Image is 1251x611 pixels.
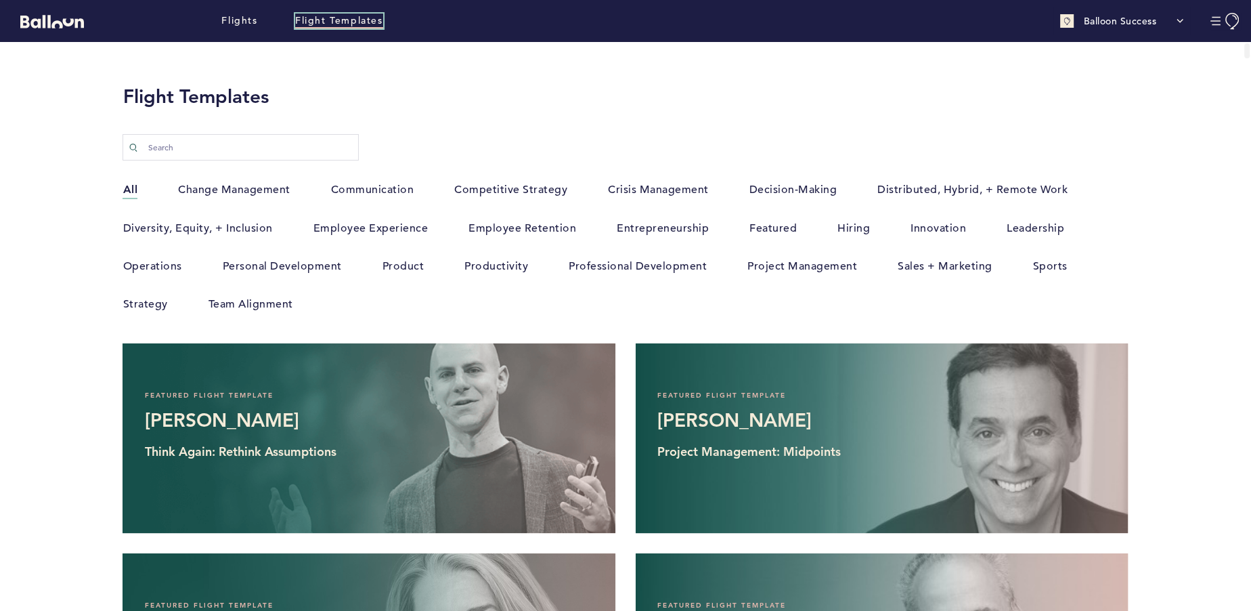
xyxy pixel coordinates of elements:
[749,181,837,198] label: Decision-Making
[382,257,424,275] label: Product
[123,295,167,313] label: Strategy
[178,181,290,198] label: Change Management
[123,219,272,237] label: Diversity, Equity, + Inclusion
[123,257,181,275] label: Operations
[617,219,709,237] label: Entrepreneurship
[898,257,992,275] label: Sales + Marketing
[1032,257,1067,275] label: Sports
[454,181,567,198] label: Competitive Strategy
[222,257,341,275] label: Personal Development
[749,219,797,237] label: Featured
[1007,219,1064,237] label: Leadership
[747,257,857,275] label: Project Management
[208,295,292,313] label: Team Alignment
[123,181,137,199] label: All
[910,219,966,237] label: Innovation
[468,219,576,237] label: Employee Retention
[877,181,1068,198] label: Distributed, Hybrid, + Remote Work
[657,444,882,460] h3: Project Management: Midpoints
[837,219,870,237] label: Hiring
[313,219,428,237] label: Employee Experience
[144,444,369,460] h3: Think Again: Rethink Assumptions
[1210,13,1241,30] button: Manage Account
[144,406,594,434] h1: [PERSON_NAME]
[657,601,1107,610] h5: Featured Flight Template
[144,391,594,400] h5: Featured Flight Template
[569,257,707,275] label: Professional Development
[148,142,173,152] span: Search
[221,14,257,28] a: Flights
[657,406,1107,434] h1: [PERSON_NAME]
[1084,14,1157,28] p: Balloon Success
[1053,7,1191,35] button: Balloon Success
[144,601,594,610] h5: Featured Flight Template
[330,181,414,198] label: Communication
[20,15,84,28] svg: Balloon
[10,14,84,28] a: Balloon
[123,83,268,110] h1: Flight Templates
[657,391,1107,400] h5: Featured Flight Template
[295,14,383,28] a: Flight Templates
[464,257,528,275] label: Productivity
[608,181,709,198] label: Crisis Management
